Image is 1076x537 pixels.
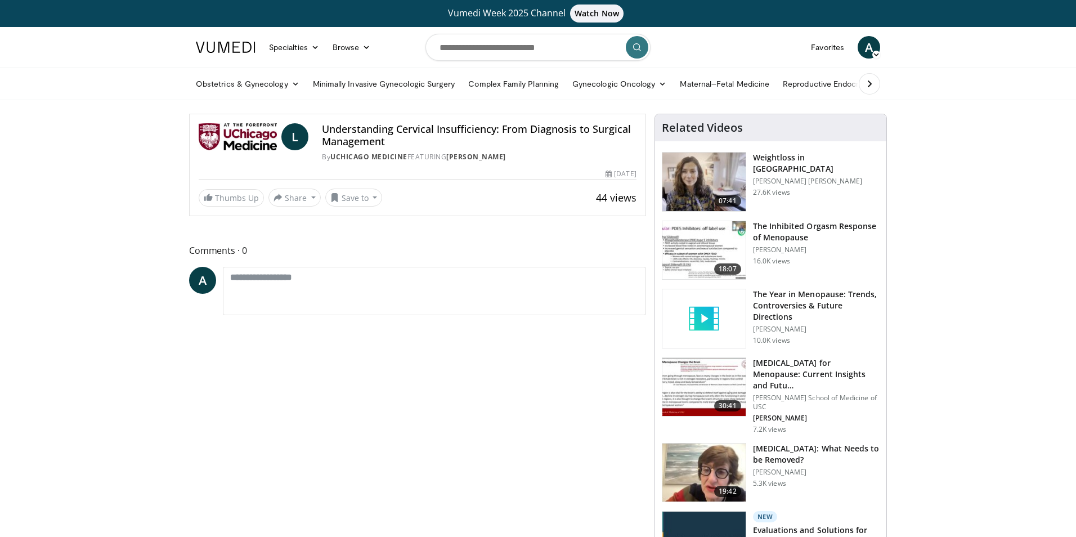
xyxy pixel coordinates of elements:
img: 47271b8a-94f4-49c8-b914-2a3d3af03a9e.150x105_q85_crop-smart_upscale.jpg [662,358,746,417]
a: A [858,36,880,59]
a: [PERSON_NAME] [446,152,506,162]
a: Vumedi Week 2025 ChannelWatch Now [198,5,878,23]
a: 30:41 [MEDICAL_DATA] for Menopause: Current Insights and Futu… [PERSON_NAME] School of Medicine o... [662,357,880,434]
span: 07:41 [714,195,741,207]
p: 7.2K views [753,425,786,434]
img: 4d0a4bbe-a17a-46ab-a4ad-f5554927e0d3.150x105_q85_crop-smart_upscale.jpg [662,444,746,502]
a: Favorites [804,36,851,59]
a: Gynecologic Oncology [566,73,673,95]
a: 07:41 Weightloss in [GEOGRAPHIC_DATA] [PERSON_NAME] [PERSON_NAME] 27.6K views [662,152,880,212]
img: video_placeholder_short.svg [662,289,746,348]
h4: Related Videos [662,121,743,135]
a: Obstetrics & Gynecology [189,73,306,95]
h3: The Inhibited Orgasm Response of Menopause [753,221,880,243]
span: 19:42 [714,486,741,497]
span: 44 views [596,191,636,204]
span: Comments 0 [189,243,646,258]
p: [PERSON_NAME] [PERSON_NAME] [753,177,880,186]
a: Specialties [262,36,326,59]
p: New [753,511,778,522]
p: [PERSON_NAME] School of Medicine of USC [753,393,880,411]
p: [PERSON_NAME] [753,325,880,334]
h3: The Year in Menopause: Trends, Controversies & Future Directions [753,289,880,323]
img: 9983fed1-7565-45be-8934-aef1103ce6e2.150x105_q85_crop-smart_upscale.jpg [662,153,746,211]
img: 283c0f17-5e2d-42ba-a87c-168d447cdba4.150x105_q85_crop-smart_upscale.jpg [662,221,746,280]
p: 16.0K views [753,257,790,266]
div: By FEATURING [322,152,636,162]
a: A [189,267,216,294]
input: Search topics, interventions [425,34,651,61]
div: [DATE] [606,169,636,179]
a: Browse [326,36,378,59]
h3: [MEDICAL_DATA]: What Needs to be Removed? [753,443,880,466]
span: 18:07 [714,263,741,275]
h3: Weightloss in [GEOGRAPHIC_DATA] [753,152,880,174]
p: [PERSON_NAME] [753,245,880,254]
p: 5.3K views [753,479,786,488]
a: Reproductive Endocrinology & [MEDICAL_DATA] [776,73,965,95]
img: VuMedi Logo [196,42,255,53]
span: Watch Now [570,5,624,23]
a: Maternal–Fetal Medicine [673,73,776,95]
h3: [MEDICAL_DATA] for Menopause: Current Insights and Futu… [753,357,880,391]
a: L [281,123,308,150]
button: Share [268,189,321,207]
p: [PERSON_NAME] [753,414,880,423]
a: 18:07 The Inhibited Orgasm Response of Menopause [PERSON_NAME] 16.0K views [662,221,880,280]
a: 19:42 [MEDICAL_DATA]: What Needs to be Removed? [PERSON_NAME] 5.3K views [662,443,880,503]
h4: Understanding Cervical Insufficiency: From Diagnosis to Surgical Management [322,123,636,147]
p: 27.6K views [753,188,790,197]
button: Save to [325,189,383,207]
a: The Year in Menopause: Trends, Controversies & Future Directions [PERSON_NAME] 10.0K views [662,289,880,348]
a: Thumbs Up [199,189,264,207]
p: [PERSON_NAME] [753,468,880,477]
span: 30:41 [714,400,741,411]
img: UChicago Medicine [199,123,277,150]
a: Minimally Invasive Gynecologic Surgery [306,73,462,95]
a: Complex Family Planning [461,73,566,95]
p: 10.0K views [753,336,790,345]
a: UChicago Medicine [330,152,407,162]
